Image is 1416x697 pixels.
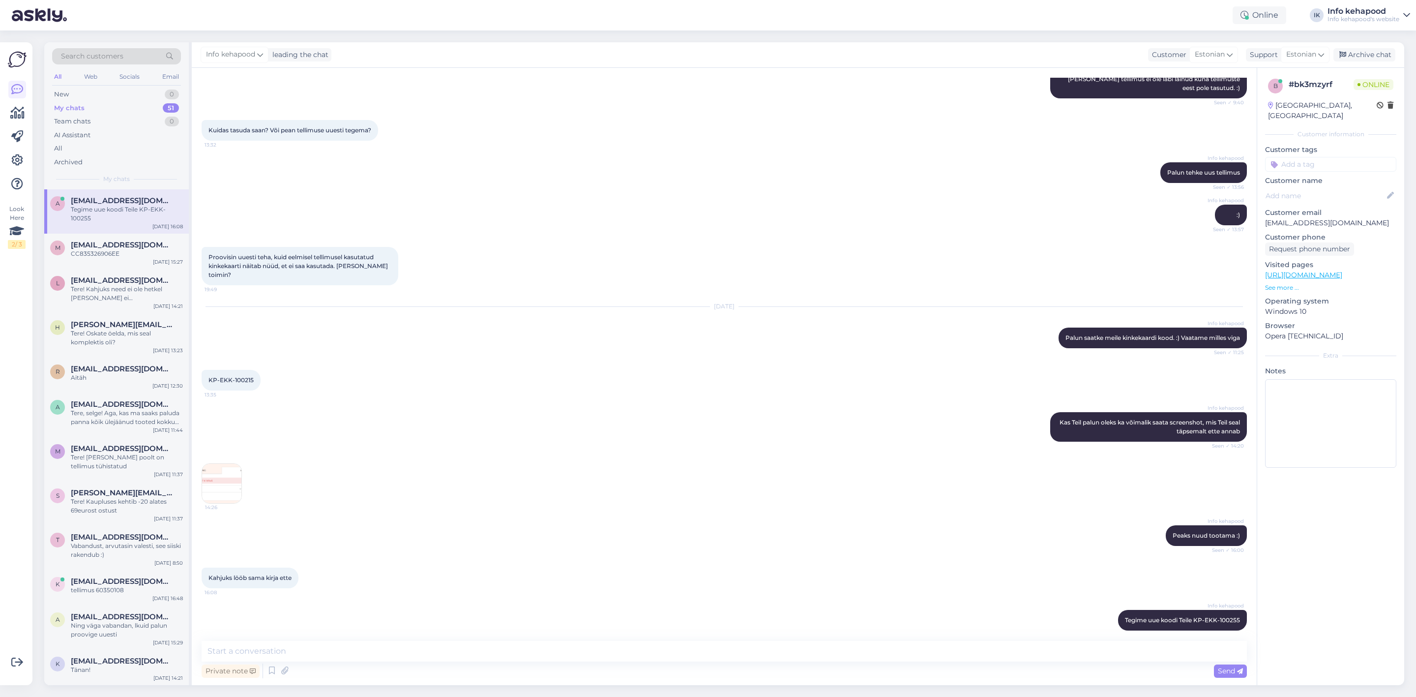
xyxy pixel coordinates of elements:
div: Web [82,70,99,83]
span: helina.evert@mail.ee [71,320,173,329]
div: Tere! Kaupluses kehtib -20 alates 69eurost ostust [71,497,183,515]
span: k [56,660,60,667]
div: [DATE] 8:50 [154,559,183,567]
span: Tegime uue koodi Teile KP-EKK-100255 [1125,616,1240,624]
div: [DATE] 15:29 [153,639,183,646]
span: m [55,448,60,455]
span: 13:32 [205,141,241,149]
span: arinakene7@gmail.com [71,400,173,409]
span: Send [1218,667,1243,675]
span: Peaks nuud tootama :) [1173,532,1240,539]
div: Private note [202,665,260,678]
div: [DATE] [202,302,1247,311]
div: 0 [165,117,179,126]
span: muahannalattik@gmail.com [71,241,173,249]
div: Customer information [1265,130,1396,139]
span: 19:49 [205,286,241,293]
div: [DATE] 12:30 [152,382,183,390]
span: a [56,200,60,207]
p: Browser [1265,321,1396,331]
div: 0 [165,90,179,99]
span: tiina.kiik@gmail.com [71,533,173,542]
span: a [56,616,60,623]
span: annelimusto@gmail.com [71,612,173,621]
span: Info kehapood [1207,602,1244,609]
div: [GEOGRAPHIC_DATA], [GEOGRAPHIC_DATA] [1268,100,1377,121]
span: Info kehapood [1207,197,1244,204]
div: Tänan! [71,666,183,674]
span: katrinolesk@gmail.com [71,577,173,586]
span: Estonian [1195,49,1225,60]
div: 51 [163,103,179,113]
div: CC835326906EE [71,249,183,258]
span: 16:08 [205,589,241,596]
span: Info kehapood [206,49,255,60]
span: 13:35 [205,391,241,398]
span: s [56,492,59,499]
div: # bk3mzyrf [1289,79,1354,91]
span: Seen ✓ 16:00 [1207,546,1244,554]
span: k [56,580,60,588]
p: Customer name [1265,176,1396,186]
span: :) [1237,211,1240,218]
div: [DATE] 14:21 [153,674,183,682]
div: Support [1246,50,1278,60]
div: [DATE] 11:37 [154,471,183,478]
div: Tere! Oskate öelda, mis seal komplektis oli? [71,329,183,347]
div: Vabandust, arvutasin valesti, see siiski rakendub :) [71,542,183,559]
a: Info kehapoodInfo kehapood's website [1327,7,1410,23]
span: Seen ✓ 14:20 [1207,442,1244,450]
div: Request phone number [1265,242,1354,256]
img: Attachment [202,464,241,503]
div: Aitäh [71,373,183,382]
p: Operating system [1265,296,1396,306]
div: [DATE] 16:48 [152,595,183,602]
input: Add a tag [1265,157,1396,172]
div: AI Assistant [54,130,90,140]
span: l [56,279,59,287]
span: KP-EKK-100215 [208,376,254,384]
p: Notes [1265,366,1396,376]
div: Customer [1148,50,1186,60]
div: Archived [54,157,83,167]
div: My chats [54,103,85,113]
div: New [54,90,69,99]
span: sandra.sall@mail.ee [71,488,173,497]
span: Online [1354,79,1393,90]
p: Windows 10 [1265,306,1396,317]
span: 16:19 [1207,631,1244,638]
div: [DATE] 15:27 [153,258,183,266]
div: Tere, selge! Aga, kas ma saaks paluda panna kõik ülejäänud tooted kokku (geellakk ja küüneviil) n... [71,409,183,426]
div: Ning väga vabandan, lkuid palun proovige uuesti [71,621,183,639]
span: r [56,368,60,375]
div: 2 / 3 [8,240,26,249]
div: Socials [118,70,142,83]
p: Opera [TECHNICAL_ID] [1265,331,1396,341]
span: katlinmikker@gmail.com [71,657,173,666]
div: tellimus 60350108 [71,586,183,595]
div: [DATE] 13:23 [153,347,183,354]
input: Add name [1266,190,1385,201]
img: Askly Logo [8,50,27,69]
div: Extra [1265,351,1396,360]
span: Palun saatke meile kinkekaardi kood. :) Vaatame milles viga [1065,334,1240,341]
span: a [56,403,60,411]
div: IK [1310,8,1324,22]
span: Search customers [61,51,123,61]
span: Kas Teil palun oleks ka võimalik saata screenshot, mis Teil seal täpsemalt ette annab [1060,419,1241,435]
span: Info kehapood [1207,517,1244,525]
div: [DATE] 11:37 [154,515,183,522]
p: Customer phone [1265,232,1396,242]
div: [DATE] 11:44 [153,426,183,434]
span: Seen ✓ 13:57 [1207,226,1244,233]
span: h [55,324,60,331]
div: leading the chat [268,50,328,60]
div: Team chats [54,117,90,126]
span: My chats [103,175,130,183]
div: [DATE] 14:21 [153,303,183,310]
span: m [55,244,60,251]
span: Seen ✓ 11:25 [1207,349,1244,356]
span: Info kehapood [1207,154,1244,162]
p: Visited pages [1265,260,1396,270]
span: maryh@hot.ee [71,444,173,453]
